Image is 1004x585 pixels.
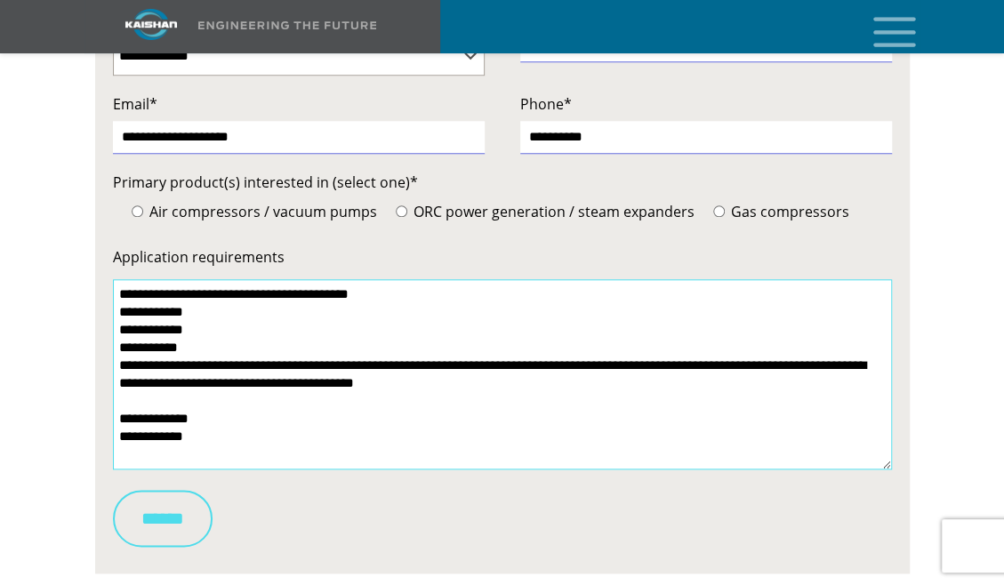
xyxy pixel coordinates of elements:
[113,92,485,116] label: Email*
[727,202,849,221] span: Gas compressors
[146,202,377,221] span: Air compressors / vacuum pumps
[866,12,896,42] a: mobile menu
[520,92,892,116] label: Phone*
[198,21,376,29] img: Engineering the future
[113,244,892,269] label: Application requirements
[132,205,143,217] input: Air compressors / vacuum pumps
[84,9,218,40] img: kaishan logo
[713,205,725,217] input: Gas compressors
[396,205,407,217] input: ORC power generation / steam expanders
[410,202,695,221] span: ORC power generation / steam expanders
